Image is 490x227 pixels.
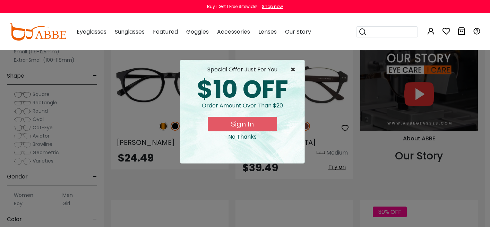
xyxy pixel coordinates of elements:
[262,3,283,10] div: Shop now
[186,66,299,74] div: special offer just for you
[290,66,299,74] button: Close
[153,28,178,36] span: Featured
[77,28,106,36] span: Eyeglasses
[258,28,277,36] span: Lenses
[115,28,145,36] span: Sunglasses
[217,28,250,36] span: Accessories
[186,102,299,117] div: Order amount over than $20
[186,28,209,36] span: Goggles
[290,66,299,74] span: ×
[285,28,311,36] span: Our Story
[186,133,299,141] div: Close
[258,3,283,9] a: Shop now
[208,117,277,131] button: Sign In
[9,23,66,41] img: abbeglasses.com
[207,3,257,10] div: Buy 1 Get 1 Free Sitewide!
[186,77,299,102] div: $10 OFF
